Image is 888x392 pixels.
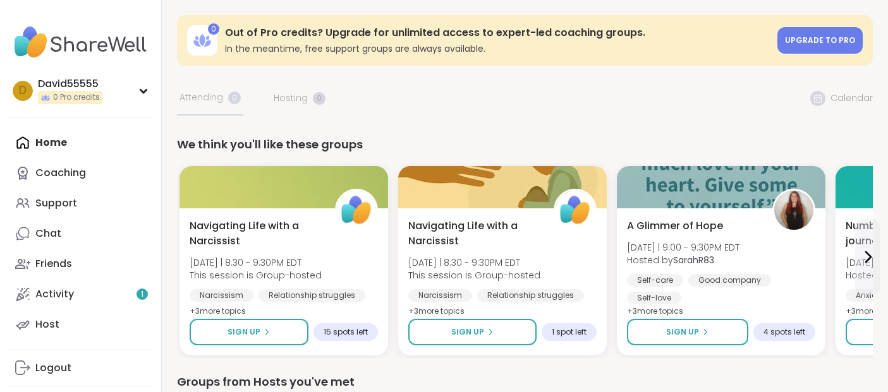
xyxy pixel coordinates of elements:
[556,191,595,230] img: ShareWell
[673,254,714,266] b: SarahR83
[408,289,472,302] div: Narcissism
[451,326,484,338] span: Sign Up
[627,254,739,266] span: Hosted by
[627,274,683,287] div: Self-care
[408,256,540,269] span: [DATE] | 8:30 - 9:30PM EDT
[763,327,805,337] span: 4 spots left
[777,27,863,54] a: Upgrade to Pro
[324,327,368,337] span: 15 spots left
[228,326,260,338] span: Sign Up
[35,227,61,241] div: Chat
[225,26,770,40] h3: Out of Pro credits? Upgrade for unlimited access to expert-led coaching groups.
[225,42,770,55] h3: In the meantime, free support groups are always available.
[177,373,873,391] div: Groups from Hosts you've met
[190,319,308,345] button: Sign Up
[688,274,771,287] div: Good company
[190,256,322,269] span: [DATE] | 8:30 - 9:30PM EDT
[141,289,143,300] span: 1
[208,23,219,35] div: 0
[53,92,100,103] span: 0 Pro credits
[408,218,540,249] span: Navigating Life with a Narcissist
[35,196,77,210] div: Support
[35,361,71,375] div: Logout
[10,309,151,340] a: Host
[35,257,72,271] div: Friends
[10,279,151,309] a: Activity1
[38,77,102,91] div: David55555
[627,241,739,254] span: [DATE] | 9:00 - 9:30PM EDT
[408,319,537,345] button: Sign Up
[258,289,365,302] div: Relationship struggles
[10,218,151,249] a: Chat
[190,289,253,302] div: Narcissism
[337,191,376,230] img: ShareWell
[666,326,699,338] span: Sign Up
[10,188,151,218] a: Support
[408,269,540,282] span: This session is Group-hosted
[10,249,151,279] a: Friends
[774,191,813,230] img: SarahR83
[190,218,321,249] span: Navigating Life with a Narcissist
[19,83,27,99] span: D
[10,158,151,188] a: Coaching
[190,269,322,282] span: This session is Group-hosted
[785,35,855,45] span: Upgrade to Pro
[627,292,681,304] div: Self-love
[552,327,587,337] span: 1 spot left
[35,318,59,331] div: Host
[627,319,748,345] button: Sign Up
[35,287,74,301] div: Activity
[10,353,151,383] a: Logout
[35,166,86,180] div: Coaching
[10,20,151,64] img: ShareWell Nav Logo
[627,218,723,234] span: A Glimmer of Hope
[477,289,584,302] div: Relationship struggles
[177,136,873,153] div: We think you'll like these groups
